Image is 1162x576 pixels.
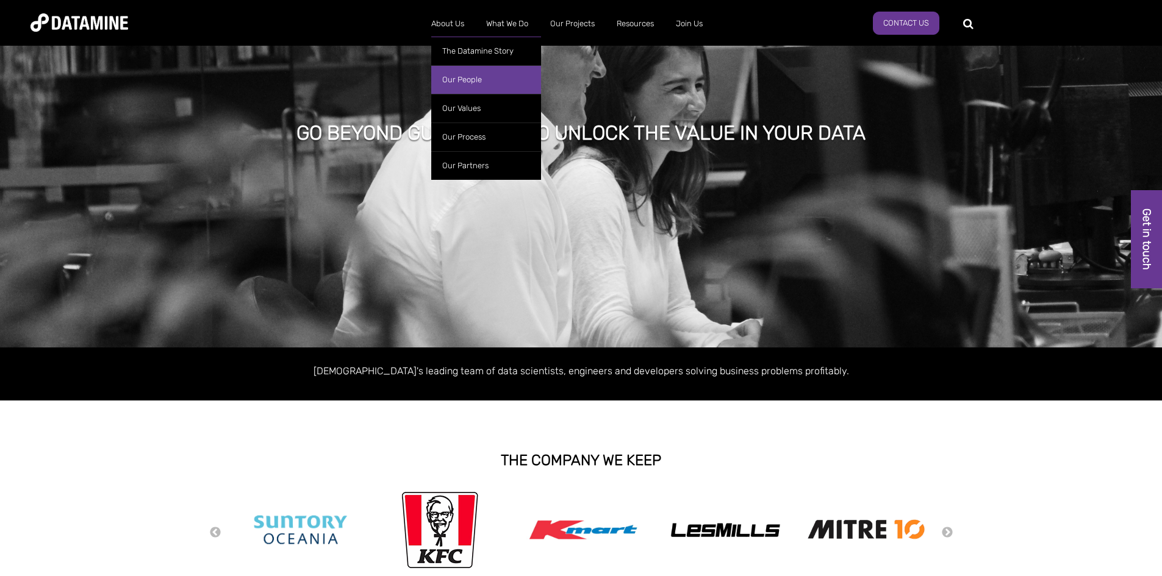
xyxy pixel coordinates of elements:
[431,65,541,94] a: Our People
[431,37,541,65] a: The Datamine Story
[523,493,645,566] img: Kmart logo
[475,8,539,40] a: What We Do
[431,94,541,123] a: Our Values
[501,452,661,469] strong: THE COMPANY WE KEEP
[431,151,541,180] a: Our Partners
[539,8,606,40] a: Our Projects
[873,12,939,35] a: Contact Us
[606,8,665,40] a: Resources
[665,8,714,40] a: Join Us
[234,363,929,379] p: [DEMOGRAPHIC_DATA]'s leading team of data scientists, engineers and developers solving business p...
[296,119,866,146] h1: GO BEYOND GUESSWORK TO UNLOCK THE VALUE IN YOUR DATA
[240,496,362,564] img: Suntory Oceania
[420,8,475,40] a: About Us
[30,13,128,32] img: Datamine
[941,526,953,539] button: Next
[664,519,786,541] img: Les Mills Logo
[431,123,541,151] a: Our Process
[1131,190,1162,288] a: Get in touch
[806,516,928,544] img: Mitre 10
[401,489,478,571] img: kfc
[209,526,221,539] button: Previous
